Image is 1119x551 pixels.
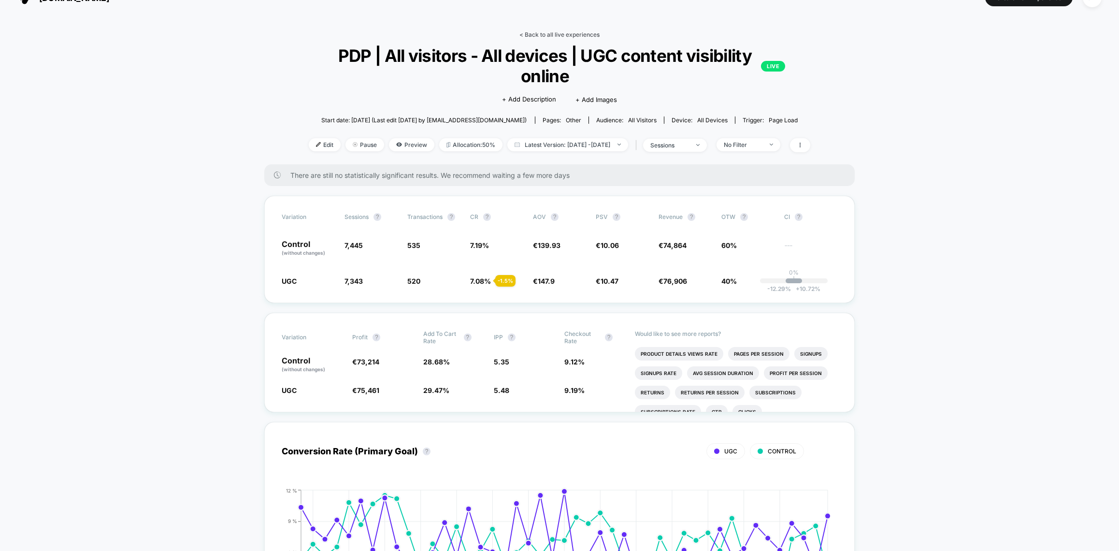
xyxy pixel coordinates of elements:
span: | [633,138,643,152]
span: 7.08 % [470,277,491,285]
span: Add To Cart Rate [423,330,459,345]
p: Control [282,357,343,373]
p: Would like to see more reports? [635,330,837,337]
li: Returns Per Session [675,386,745,399]
span: 73,214 [357,358,379,366]
span: IPP [494,333,503,341]
span: + [796,285,800,292]
img: end [353,142,358,147]
span: Allocation: 50% [439,138,502,151]
span: 7,445 [344,241,363,249]
li: Pages Per Session [728,347,789,361]
span: CI [784,213,837,221]
tspan: 9 % [288,518,297,524]
div: sessions [650,142,689,149]
span: PDP | All visitors - All devices | UGC content visibility online [334,45,785,86]
button: ? [373,213,381,221]
button: ? [423,448,430,455]
span: 7.19 % [470,241,489,249]
div: Trigger: [743,116,798,124]
button: ? [373,333,380,341]
button: ? [688,213,695,221]
li: Subscriptions [749,386,802,399]
li: Clicks [732,405,762,419]
img: end [770,144,773,145]
span: Latest Version: [DATE] - [DATE] [507,138,628,151]
span: AOV [533,213,546,220]
span: Checkout Rate [564,330,600,345]
span: 9.19 % [564,386,585,394]
span: CONTROL [768,448,796,455]
span: + Add Images [575,96,617,103]
span: OTW [721,213,775,221]
img: end [617,144,621,145]
span: all devices [697,116,728,124]
span: € [596,277,618,285]
li: Signups Rate [635,366,682,380]
span: 10.72 % [791,285,820,292]
span: UGC [282,277,297,285]
span: € [659,241,687,249]
span: € [352,386,379,394]
button: ? [740,213,748,221]
span: 147.9 [538,277,555,285]
li: Returns [635,386,670,399]
li: Product Details Views Rate [635,347,723,361]
p: Control [282,240,335,257]
span: 40% [721,277,737,285]
span: All Visitors [628,116,657,124]
span: Transactions [407,213,443,220]
p: 0% [789,269,799,276]
button: ? [551,213,559,221]
span: Edit [309,138,341,151]
span: + Add Description [502,95,556,104]
span: 535 [407,241,420,249]
span: Sessions [344,213,369,220]
img: end [696,144,700,146]
button: ? [795,213,803,221]
span: Device: [664,116,735,124]
p: | [793,276,795,283]
button: ? [464,333,472,341]
span: 520 [407,277,420,285]
span: other [566,116,581,124]
span: --- [784,243,837,257]
span: 74,864 [663,241,687,249]
div: No Filter [724,141,762,148]
span: 10.47 [601,277,618,285]
button: ? [483,213,491,221]
li: Profit Per Session [764,366,828,380]
span: € [596,241,619,249]
span: Variation [282,330,335,345]
li: Ctr [706,405,728,419]
span: 5.35 [494,358,509,366]
p: LIVE [761,61,785,72]
span: CR [470,213,478,220]
span: 5.48 [494,386,509,394]
span: 60% [721,241,737,249]
span: 75,461 [357,386,379,394]
span: UGC [724,448,737,455]
span: € [533,241,560,249]
span: Profit [352,333,368,341]
span: (without changes) [282,366,325,372]
button: ? [605,333,613,341]
button: ? [447,213,455,221]
span: 28.68 % [423,358,450,366]
span: 139.93 [538,241,560,249]
span: (without changes) [282,250,325,256]
span: € [659,277,687,285]
span: Variation [282,213,335,221]
a: < Back to all live experiences [519,31,600,38]
li: Signups [794,347,828,361]
span: 7,343 [344,277,363,285]
img: rebalance [446,142,450,147]
span: 29.47 % [423,386,449,394]
span: 9.12 % [564,358,585,366]
li: Avg Session Duration [687,366,759,380]
span: € [352,358,379,366]
span: 10.06 [601,241,619,249]
tspan: 12 % [286,487,297,493]
span: € [533,277,555,285]
span: Start date: [DATE] (Last edit [DATE] by [EMAIL_ADDRESS][DOMAIN_NAME]) [321,116,527,124]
